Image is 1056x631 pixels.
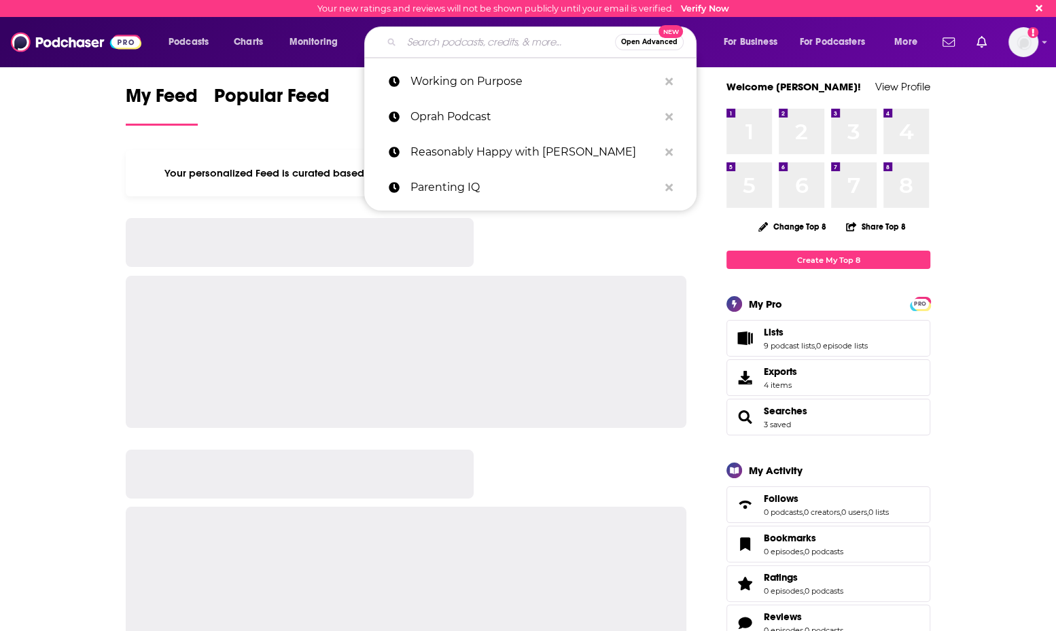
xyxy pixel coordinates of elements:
[126,84,198,115] span: My Feed
[868,507,889,517] a: 0 lists
[750,218,834,235] button: Change Top 8
[894,33,917,52] span: More
[11,29,141,55] img: Podchaser - Follow, Share and Rate Podcasts
[1008,27,1038,57] button: Show profile menu
[681,3,729,14] a: Verify Now
[764,420,791,429] a: 3 saved
[280,31,355,53] button: open menu
[875,80,930,93] a: View Profile
[764,380,797,390] span: 4 items
[726,320,930,357] span: Lists
[749,464,803,477] div: My Activity
[410,134,658,170] p: Reasonably Happy with Paul Ollinger
[791,31,885,53] button: open menu
[764,365,797,378] span: Exports
[364,170,697,205] a: Parenting IQ
[410,64,658,99] p: Working on Purpose
[937,31,960,54] a: Show notifications dropdown
[749,298,782,310] div: My Pro
[364,99,697,134] a: Oprah Podcast
[764,532,843,544] a: Bookmarks
[169,33,209,52] span: Podcasts
[1008,27,1038,57] img: User Profile
[764,507,803,517] a: 0 podcasts
[845,213,907,240] button: Share Top 8
[214,84,330,126] a: Popular Feed
[764,405,807,417] a: Searches
[726,486,930,523] span: Follows
[815,341,816,350] span: ,
[410,99,658,134] p: Oprah Podcast
[726,251,930,269] a: Create My Top 8
[726,359,930,396] a: Exports
[364,64,697,99] a: Working on Purpose
[804,507,840,517] a: 0 creators
[764,611,843,623] a: Reviews
[731,408,758,427] a: Searches
[225,31,271,53] a: Charts
[764,547,803,556] a: 0 episodes
[764,492,798,505] span: Follows
[714,31,794,53] button: open menu
[764,326,868,338] a: Lists
[289,33,338,52] span: Monitoring
[726,565,930,602] span: Ratings
[658,25,683,38] span: New
[803,507,804,517] span: ,
[800,33,865,52] span: For Podcasters
[731,574,758,593] a: Ratings
[410,170,658,205] p: Parenting IQ
[731,535,758,554] a: Bookmarks
[912,298,928,308] a: PRO
[912,299,928,309] span: PRO
[885,31,934,53] button: open menu
[731,329,758,348] a: Lists
[764,492,889,505] a: Follows
[1008,27,1038,57] span: Logged in as kevinscottsmith
[805,547,843,556] a: 0 podcasts
[764,571,798,583] span: Ratings
[816,341,868,350] a: 0 episode lists
[402,31,615,53] input: Search podcasts, credits, & more...
[764,611,802,623] span: Reviews
[726,526,930,562] span: Bookmarks
[724,33,777,52] span: For Business
[615,34,684,50] button: Open AdvancedNew
[803,547,805,556] span: ,
[867,507,868,517] span: ,
[317,3,729,14] div: Your new ratings and reviews will not be shown publicly until your email is verified.
[971,31,992,54] a: Show notifications dropdown
[803,586,805,596] span: ,
[764,571,843,583] a: Ratings
[621,39,677,46] span: Open Advanced
[764,586,803,596] a: 0 episodes
[214,84,330,115] span: Popular Feed
[731,495,758,514] a: Follows
[364,134,697,170] a: Reasonably Happy with [PERSON_NAME]
[726,399,930,435] span: Searches
[764,341,815,350] a: 9 podcast lists
[126,84,198,126] a: My Feed
[1027,27,1038,38] svg: Email not verified
[764,532,816,544] span: Bookmarks
[805,586,843,596] a: 0 podcasts
[840,507,841,517] span: ,
[764,326,784,338] span: Lists
[731,368,758,387] span: Exports
[726,80,861,93] a: Welcome [PERSON_NAME]!
[159,31,226,53] button: open menu
[126,150,686,196] div: Your personalized Feed is curated based on the Podcasts, Creators, Users, and Lists that you Follow.
[377,26,709,58] div: Search podcasts, credits, & more...
[234,33,263,52] span: Charts
[841,507,867,517] a: 0 users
